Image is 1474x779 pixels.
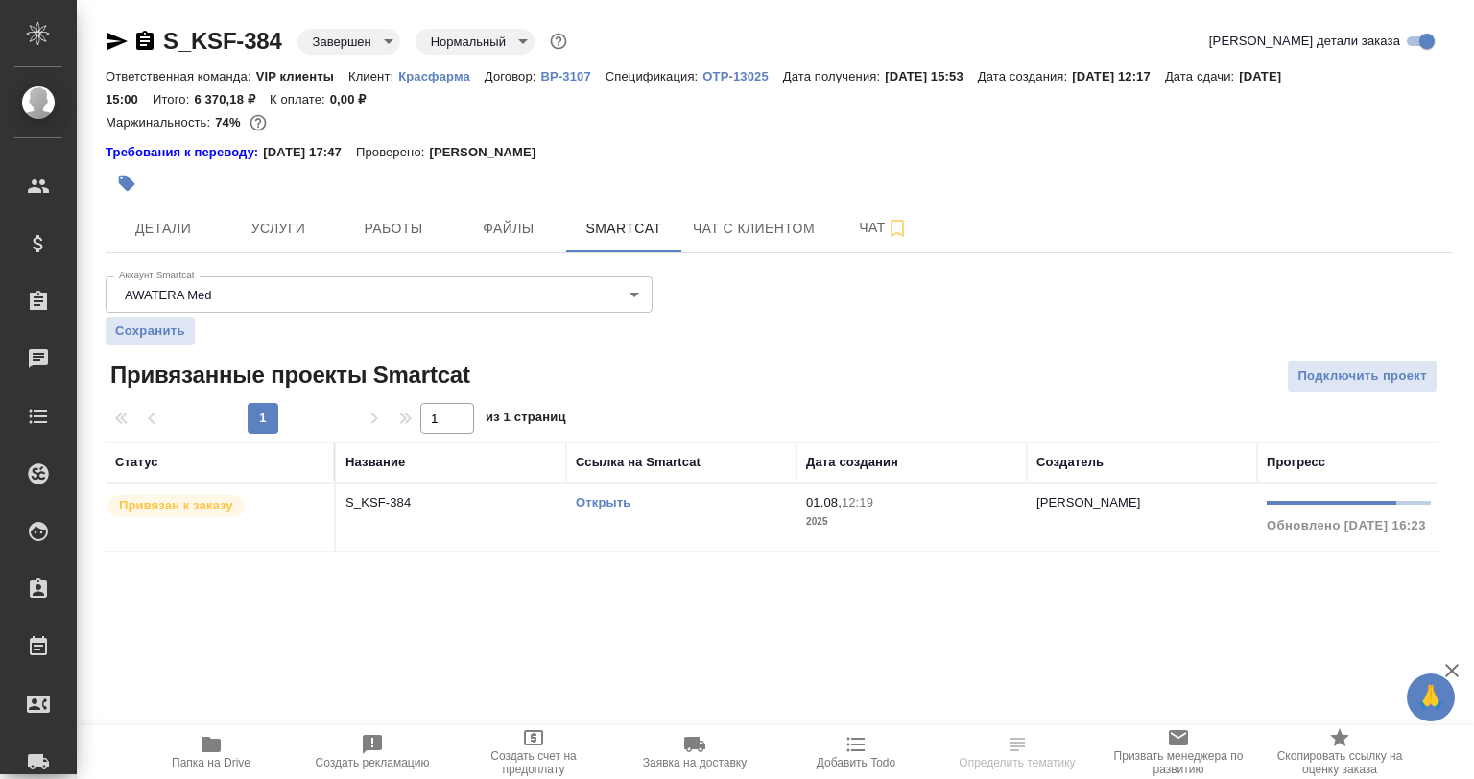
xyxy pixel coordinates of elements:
span: 🙏 [1415,677,1447,718]
span: [PERSON_NAME] детали заказа [1209,32,1400,51]
p: 74% [215,115,245,130]
p: S_KSF-384 [345,493,557,512]
p: VIP клиенты [256,69,348,83]
p: 2025 [806,512,1017,531]
a: OTP-13025 [702,67,782,83]
span: Услуги [232,217,324,241]
p: 6 370,18 ₽ [194,92,270,106]
p: Дата сдачи: [1165,69,1239,83]
span: Файлы [463,217,555,241]
div: Нажми, чтобы открыть папку с инструкцией [106,143,263,162]
p: Маржинальность: [106,115,215,130]
a: Красфарма [398,67,485,83]
p: Итого: [153,92,194,106]
p: Дата получения: [783,69,885,83]
button: Сохранить [106,317,195,345]
span: Сохранить [115,321,185,341]
p: 01.08, [806,495,842,509]
div: Создатель [1036,453,1104,472]
p: OTP-13025 [702,69,782,83]
span: Подключить проект [1297,366,1427,388]
div: Название [345,453,405,472]
div: Завершен [297,29,400,55]
span: Детали [117,217,209,241]
button: Скопировать ссылку [133,30,156,53]
span: Обновлено [DATE] 16:23 [1267,518,1426,532]
p: Проверено: [356,143,430,162]
p: Договор: [485,69,541,83]
p: [DATE] 12:17 [1072,69,1165,83]
p: Спецификация: [606,69,702,83]
p: Клиент: [348,69,398,83]
p: Дата создания: [978,69,1072,83]
svg: Подписаться [886,217,909,240]
span: Smartcat [578,217,670,241]
div: AWATERA Med [106,276,653,313]
span: из 1 страниц [486,406,566,434]
span: Привязанные проекты Smartcat [106,360,470,390]
a: S_KSF-384 [163,28,282,54]
a: Требования к переводу: [106,143,263,162]
p: [DATE] 15:53 [885,69,978,83]
span: Чат [838,216,930,240]
button: Скопировать ссылку для ЯМессенджера [106,30,129,53]
p: [PERSON_NAME] [429,143,550,162]
div: Завершен [416,29,535,55]
div: Дата создания [806,453,898,472]
button: Нормальный [425,34,511,50]
p: 12:19 [842,495,873,509]
p: Красфарма [398,69,485,83]
p: Ответственная команда: [106,69,256,83]
p: Привязан к заказу [119,496,233,515]
button: Доп статусы указывают на важность/срочность заказа [546,29,571,54]
p: [DATE] 17:47 [263,143,356,162]
span: Работы [347,217,440,241]
p: [PERSON_NAME] [1036,495,1141,509]
div: Ссылка на Smartcat [576,453,701,472]
button: 1395.89 RUB; [246,110,271,135]
button: Завершен [307,34,377,50]
div: Статус [115,453,158,472]
a: ВР-3107 [541,67,606,83]
button: Подключить проект [1287,360,1438,393]
a: Открыть [576,495,630,509]
div: Прогресс [1267,453,1325,472]
p: ВР-3107 [541,69,606,83]
button: AWATERA Med [119,287,218,303]
p: К оплате: [270,92,330,106]
button: Добавить тэг [106,162,148,204]
span: Чат с клиентом [693,217,815,241]
button: 🙏 [1407,673,1455,721]
p: 0,00 ₽ [330,92,381,106]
